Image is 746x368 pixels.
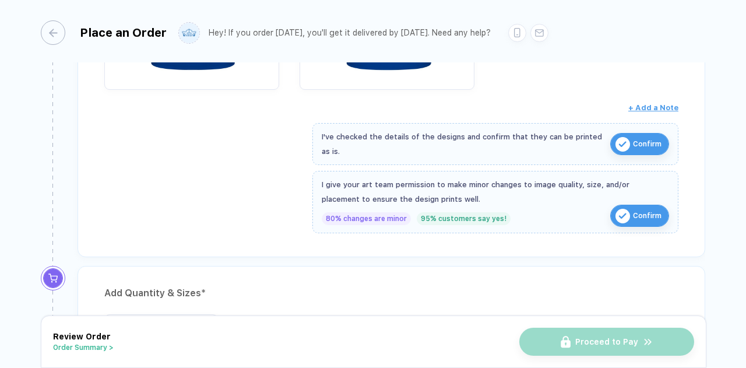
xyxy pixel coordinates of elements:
div: Place an Order [80,26,167,40]
button: + Add a Note [628,99,678,117]
span: Confirm [633,206,661,225]
span: Confirm [633,135,661,153]
button: iconConfirm [610,205,669,227]
img: user profile [179,23,199,43]
span: + Add a Note [628,103,678,112]
div: Hey! If you order [DATE], you'll get it delivered by [DATE]. Need any help? [209,28,491,38]
button: iconConfirm [610,133,669,155]
span: Review Order [53,332,111,341]
img: icon [615,137,630,152]
div: 80% changes are minor [322,212,411,225]
button: Order Summary > [53,344,114,352]
div: Quantity & Sizes [238,314,563,324]
div: I give your art team permission to make minor changes to image quality, size, and/or placement to... [322,177,669,206]
div: Add Quantity & Sizes [104,284,678,303]
div: I've checked the details of the designs and confirm that they can be printed as is. [322,129,604,159]
img: icon [615,209,630,223]
div: 95% customers say yes! [417,212,511,225]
